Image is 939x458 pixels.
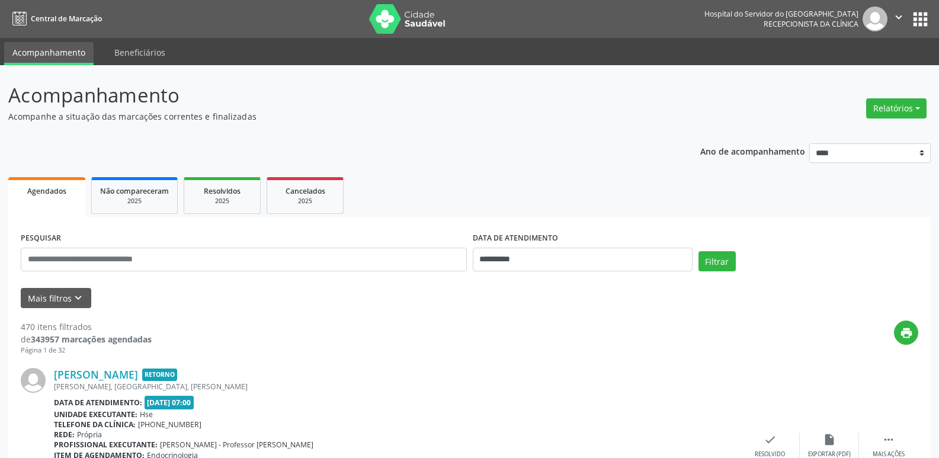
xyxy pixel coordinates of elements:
div: [PERSON_NAME], [GEOGRAPHIC_DATA], [PERSON_NAME] [54,382,741,392]
button: Filtrar [698,251,736,271]
i: check [764,433,777,446]
b: Rede: [54,430,75,440]
span: Retorno [142,369,177,381]
i: keyboard_arrow_down [72,292,85,305]
b: Telefone da clínica: [54,419,136,430]
i:  [882,433,895,446]
label: DATA DE ATENDIMENTO [473,229,558,248]
label: PESQUISAR [21,229,61,248]
p: Acompanhamento [8,81,654,110]
span: Recepcionista da clínica [764,19,858,29]
button: apps [910,9,931,30]
div: 2025 [275,197,335,206]
i: print [900,326,913,340]
a: Acompanhamento [4,42,94,65]
span: Não compareceram [100,186,169,196]
span: Resolvidos [204,186,241,196]
button: Mais filtroskeyboard_arrow_down [21,288,91,309]
b: Profissional executante: [54,440,158,450]
div: de [21,333,152,345]
a: [PERSON_NAME] [54,368,138,381]
strong: 343957 marcações agendadas [31,334,152,345]
span: Agendados [27,186,66,196]
span: [PHONE_NUMBER] [138,419,201,430]
i: insert_drive_file [823,433,836,446]
span: [PERSON_NAME] - Professor [PERSON_NAME] [160,440,313,450]
a: Central de Marcação [8,9,102,28]
span: Própria [77,430,102,440]
span: Hse [140,409,153,419]
b: Unidade executante: [54,409,137,419]
i:  [892,11,905,24]
p: Acompanhe a situação das marcações correntes e finalizadas [8,110,654,123]
span: Cancelados [286,186,325,196]
img: img [863,7,887,31]
div: 2025 [193,197,252,206]
div: 470 itens filtrados [21,321,152,333]
div: Página 1 de 32 [21,345,152,355]
a: Beneficiários [106,42,174,63]
div: 2025 [100,197,169,206]
img: img [21,368,46,393]
span: [DATE] 07:00 [145,396,194,409]
div: Hospital do Servidor do [GEOGRAPHIC_DATA] [704,9,858,19]
button:  [887,7,910,31]
b: Data de atendimento: [54,398,142,408]
p: Ano de acompanhamento [700,143,805,158]
span: Central de Marcação [31,14,102,24]
button: Relatórios [866,98,927,118]
button: print [894,321,918,345]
